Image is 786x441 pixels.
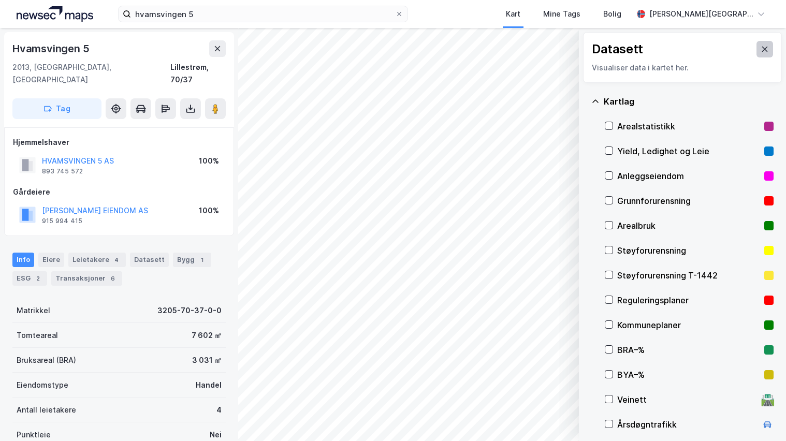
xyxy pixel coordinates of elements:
div: Antall leietakere [17,404,76,416]
div: Eiendomstype [17,379,68,391]
div: 100% [199,155,219,167]
button: Tag [12,98,101,119]
div: Arealstatistikk [617,120,760,133]
div: 2013, [GEOGRAPHIC_DATA], [GEOGRAPHIC_DATA] [12,61,170,86]
div: 6 [108,273,118,284]
div: Leietakere [68,253,126,267]
div: Kartlag [604,95,774,108]
div: Info [12,253,34,267]
div: Nei [210,429,222,441]
div: 3205-70-37-0-0 [157,304,222,317]
div: Tomteareal [17,329,58,342]
div: BYA–% [617,369,760,381]
div: Anleggseiendom [617,170,760,182]
div: Eiere [38,253,64,267]
div: Punktleie [17,429,51,441]
div: 4 [216,404,222,416]
div: Grunnforurensning [617,195,760,207]
div: Gårdeiere [13,186,225,198]
div: Transaksjoner [51,271,122,286]
div: 2 [33,273,43,284]
div: Lillestrøm, 70/37 [170,61,226,86]
div: Kontrollprogram for chat [734,391,786,441]
div: Hjemmelshaver [13,136,225,149]
div: Handel [196,379,222,391]
div: 4 [111,255,122,265]
div: Arealbruk [617,219,760,232]
div: 100% [199,204,219,217]
div: 915 994 415 [42,217,82,225]
div: Matrikkel [17,304,50,317]
div: Hvamsvingen 5 [12,40,91,57]
div: Bolig [603,8,621,20]
div: 3 031 ㎡ [192,354,222,366]
iframe: Chat Widget [734,391,786,441]
div: ESG [12,271,47,286]
div: BRA–% [617,344,760,356]
div: Datasett [130,253,169,267]
div: Yield, Ledighet og Leie [617,145,760,157]
div: Kart [506,8,520,20]
div: [PERSON_NAME][GEOGRAPHIC_DATA] [649,8,753,20]
input: Søk på adresse, matrikkel, gårdeiere, leietakere eller personer [131,6,395,22]
div: Bygg [173,253,211,267]
div: Veinett [617,393,757,406]
div: 1 [197,255,207,265]
div: Datasett [592,41,643,57]
div: Årsdøgntrafikk [617,418,757,431]
div: Støyforurensning [617,244,760,257]
div: Mine Tags [543,8,580,20]
img: logo.a4113a55bc3d86da70a041830d287a7e.svg [17,6,93,22]
div: 893 745 572 [42,167,83,175]
div: Kommuneplaner [617,319,760,331]
div: Visualiser data i kartet her. [592,62,773,74]
div: Støyforurensning T-1442 [617,269,760,282]
div: Reguleringsplaner [617,294,760,306]
div: 7 602 ㎡ [192,329,222,342]
div: Bruksareal (BRA) [17,354,76,366]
